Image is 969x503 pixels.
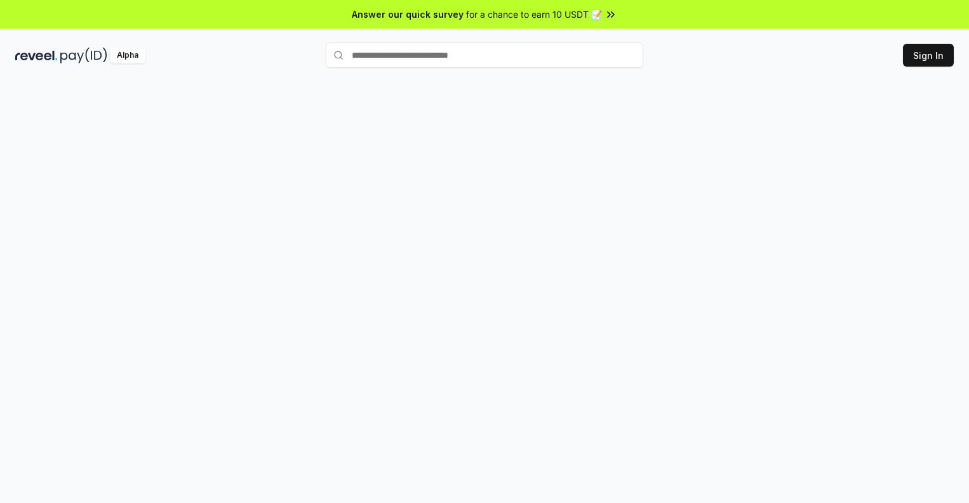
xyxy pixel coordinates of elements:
[466,8,602,21] span: for a chance to earn 10 USDT 📝
[352,8,464,21] span: Answer our quick survey
[15,48,58,63] img: reveel_dark
[60,48,107,63] img: pay_id
[903,44,954,67] button: Sign In
[110,48,145,63] div: Alpha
